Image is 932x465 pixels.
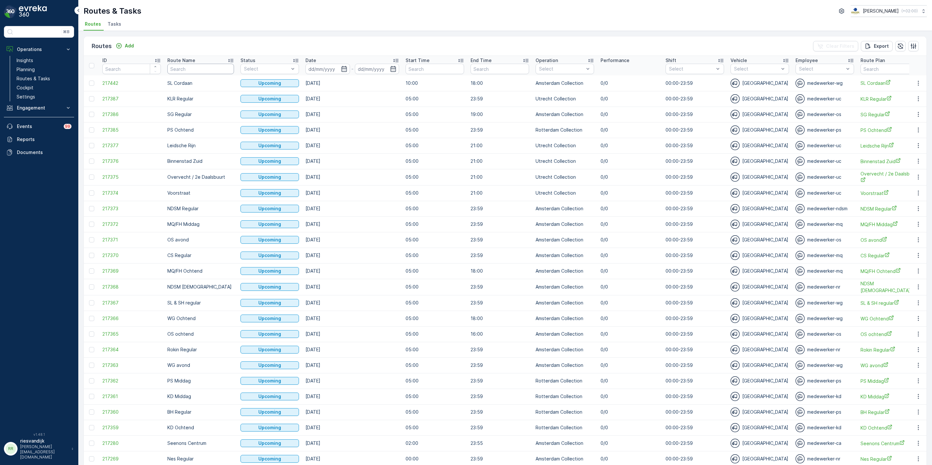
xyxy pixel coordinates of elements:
[597,185,662,201] td: 0/0
[662,122,727,138] td: 00:00-23:59
[662,342,727,357] td: 00:00-23:59
[597,279,662,295] td: 0/0
[861,158,919,165] span: Binnenstad Zuid
[89,206,94,211] div: Toggle Row Selected
[861,96,919,102] span: KLR Regular
[102,158,161,164] span: 217376
[467,248,532,263] td: 23:59
[167,64,234,74] input: Search
[467,185,532,201] td: 21:00
[851,7,860,15] img: basis-logo_rgb2x.png
[402,279,467,295] td: 05:00
[102,142,161,149] a: 217377
[258,158,281,164] p: Upcoming
[65,124,70,129] p: 99
[89,316,94,321] div: Toggle Row Selected
[89,143,94,148] div: Toggle Row Selected
[302,216,402,232] td: [DATE]
[258,300,281,306] p: Upcoming
[597,342,662,357] td: 0/0
[796,204,805,213] img: svg%3e
[796,282,805,291] img: svg%3e
[89,300,94,305] div: Toggle Row Selected
[861,280,919,294] a: NDSM Oosterdok
[302,122,402,138] td: [DATE]
[89,81,94,86] div: Toggle Row Selected
[164,311,237,326] td: WG Ochtend
[102,96,161,102] span: 217387
[302,107,402,122] td: [DATE]
[467,342,532,357] td: 23:59
[901,8,918,14] p: ( +02:00 )
[731,188,740,198] img: svg%3e
[796,220,805,229] img: svg%3e
[17,123,60,130] p: Events
[17,57,33,64] p: Insights
[532,342,597,357] td: Amsterdam Collection
[102,221,161,227] span: 217372
[532,185,597,201] td: Utrecht Collection
[861,190,919,197] span: Voorstraat
[102,80,161,86] a: 217442
[532,75,597,91] td: Amsterdam Collection
[532,232,597,248] td: Amsterdam Collection
[796,141,805,150] img: svg%3e
[597,169,662,185] td: 0/0
[731,94,740,103] img: svg%3e
[102,268,161,274] span: 217369
[597,75,662,91] td: 0/0
[402,216,467,232] td: 05:00
[796,125,805,135] img: svg%3e
[662,169,727,185] td: 00:00-23:59
[102,174,161,180] a: 217375
[302,279,402,295] td: [DATE]
[258,96,281,102] p: Upcoming
[14,92,74,101] a: Settings
[861,80,919,86] a: SL Cordaan
[532,326,597,342] td: Amsterdam Collection
[532,279,597,295] td: Amsterdam Collection
[4,146,74,159] a: Documents
[467,263,532,279] td: 18:00
[861,315,919,322] span: WG Ochtend
[861,221,919,228] span: MQ/FH Middag
[532,295,597,311] td: Amsterdam Collection
[302,185,402,201] td: [DATE]
[4,101,74,114] button: Engagement
[796,188,805,198] img: svg%3e
[731,173,740,182] img: svg%3e
[861,41,893,51] button: Export
[861,111,919,118] a: SG Regular
[102,252,161,259] a: 217370
[17,46,61,53] p: Operations
[532,216,597,232] td: Amsterdam Collection
[89,222,94,227] div: Toggle Row Selected
[89,284,94,290] div: Toggle Row Selected
[597,201,662,216] td: 0/0
[102,284,161,290] span: 217368
[17,94,35,100] p: Settings
[164,295,237,311] td: SL & SH regular
[402,91,467,107] td: 05:00
[532,153,597,169] td: Utrecht Collection
[662,279,727,295] td: 00:00-23:59
[164,342,237,357] td: Rokin Regular
[302,75,402,91] td: [DATE]
[532,201,597,216] td: Amsterdam Collection
[597,295,662,311] td: 0/0
[4,5,17,18] img: logo
[302,248,402,263] td: [DATE]
[532,311,597,326] td: Amsterdam Collection
[17,75,50,82] p: Routes & Tasks
[861,268,919,275] a: MQ/FH Ochtend
[164,169,237,185] td: Overvecht / 2e Daalsbuurt
[89,96,94,101] div: Toggle Row Selected
[102,300,161,306] a: 217367
[402,311,467,326] td: 05:00
[597,232,662,248] td: 0/0
[467,201,532,216] td: 23:59
[89,190,94,196] div: Toggle Row Selected
[402,232,467,248] td: 05:00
